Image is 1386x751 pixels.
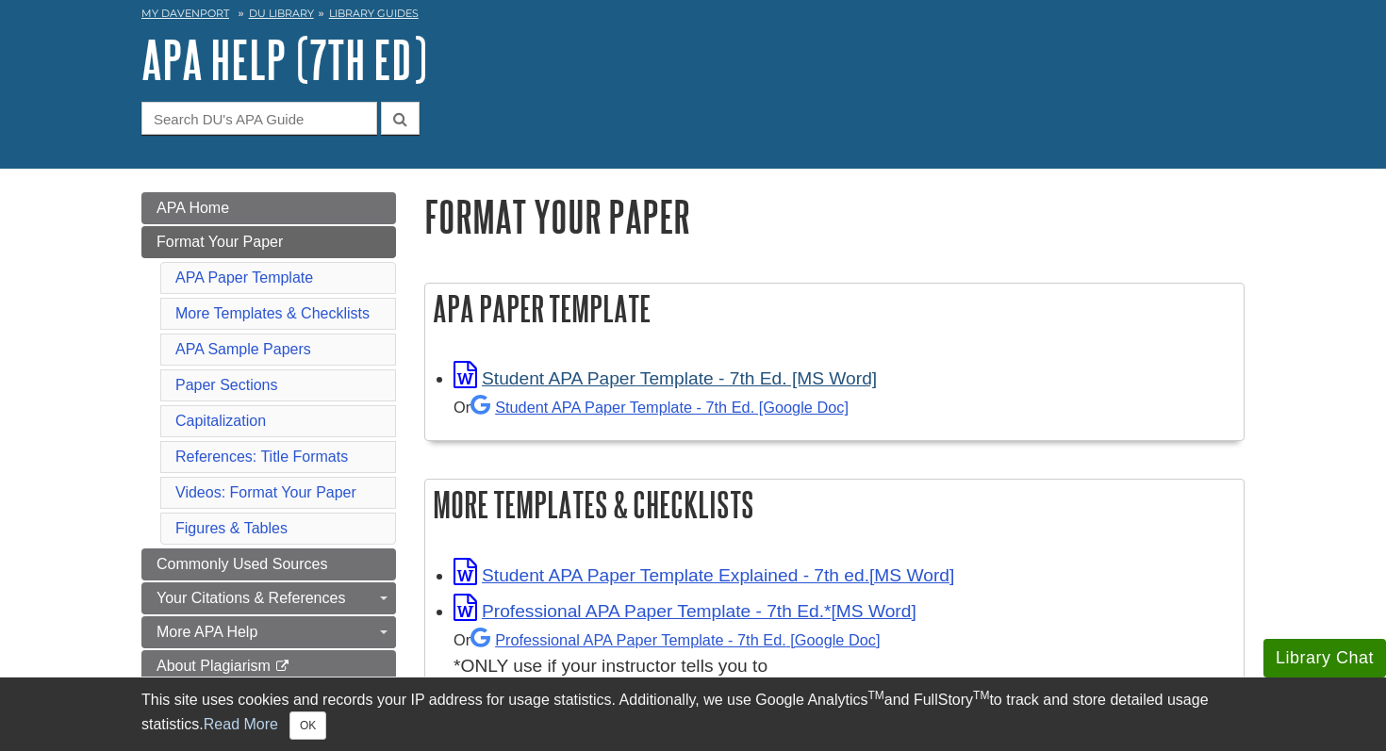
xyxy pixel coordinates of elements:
a: Link opens in new window [454,601,916,621]
a: Professional APA Paper Template - 7th Ed. [470,631,880,648]
a: Paper Sections [175,377,278,393]
a: Student APA Paper Template - 7th Ed. [Google Doc] [470,399,849,416]
span: Your Citations & References [157,590,345,606]
div: This site uses cookies and records your IP address for usage statistics. Additionally, we use Goo... [141,689,1245,740]
span: More APA Help [157,624,257,640]
a: More APA Help [141,616,396,648]
a: Your Citations & References [141,582,396,614]
a: Commonly Used Sources [141,548,396,580]
div: Guide Page Menu [141,192,396,682]
a: My Davenport [141,6,229,22]
i: This link opens in a new window [274,661,290,673]
a: DU Library [249,7,314,20]
a: Link opens in new window [454,565,954,585]
a: Read More [204,716,278,732]
a: Videos: Format Your Paper [175,484,356,500]
nav: breadcrumb [141,1,1245,31]
a: Format Your Paper [141,226,396,258]
a: About Plagiarism [141,650,396,682]
a: Link opens in new window [454,368,877,388]
small: Or [454,399,849,416]
span: About Plagiarism [157,658,271,674]
a: APA Paper Template [175,269,313,286]
a: Capitalization [175,413,266,429]
div: *ONLY use if your instructor tells you to [454,626,1234,681]
a: APA Sample Papers [175,341,311,357]
span: APA Home [157,200,229,216]
h2: More Templates & Checklists [425,480,1244,530]
a: Library Guides [329,7,419,20]
h2: APA Paper Template [425,284,1244,334]
sup: TM [867,689,883,702]
span: Commonly Used Sources [157,556,327,572]
button: Close [289,711,326,740]
input: Search DU's APA Guide [141,102,377,135]
a: APA Help (7th Ed) [141,30,427,89]
a: APA Home [141,192,396,224]
sup: TM [973,689,989,702]
a: Figures & Tables [175,520,288,536]
span: Format Your Paper [157,234,283,250]
small: Or [454,631,880,648]
a: References: Title Formats [175,449,348,465]
a: More Templates & Checklists [175,305,370,321]
h1: Format Your Paper [424,192,1245,240]
button: Library Chat [1263,639,1386,678]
